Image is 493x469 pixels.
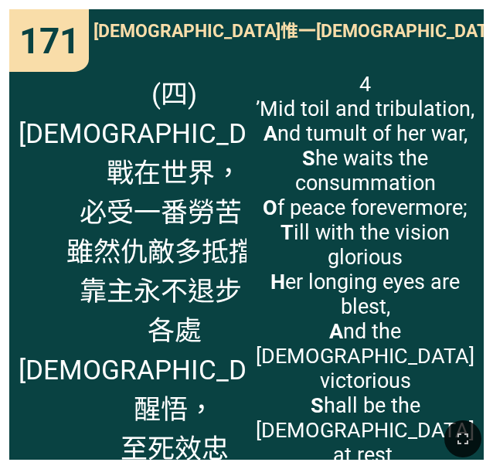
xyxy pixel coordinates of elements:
b: A [263,121,277,146]
b: S [302,146,315,171]
b: O [263,195,277,220]
b: H [270,270,285,294]
b: A [329,319,343,344]
b: T [280,220,294,245]
span: 4 ’Mid toil and tribulation, nd tumult of her war, he waits the consummation f peace forevermore;... [256,72,474,467]
span: 171 [19,20,80,62]
b: S [311,393,324,418]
